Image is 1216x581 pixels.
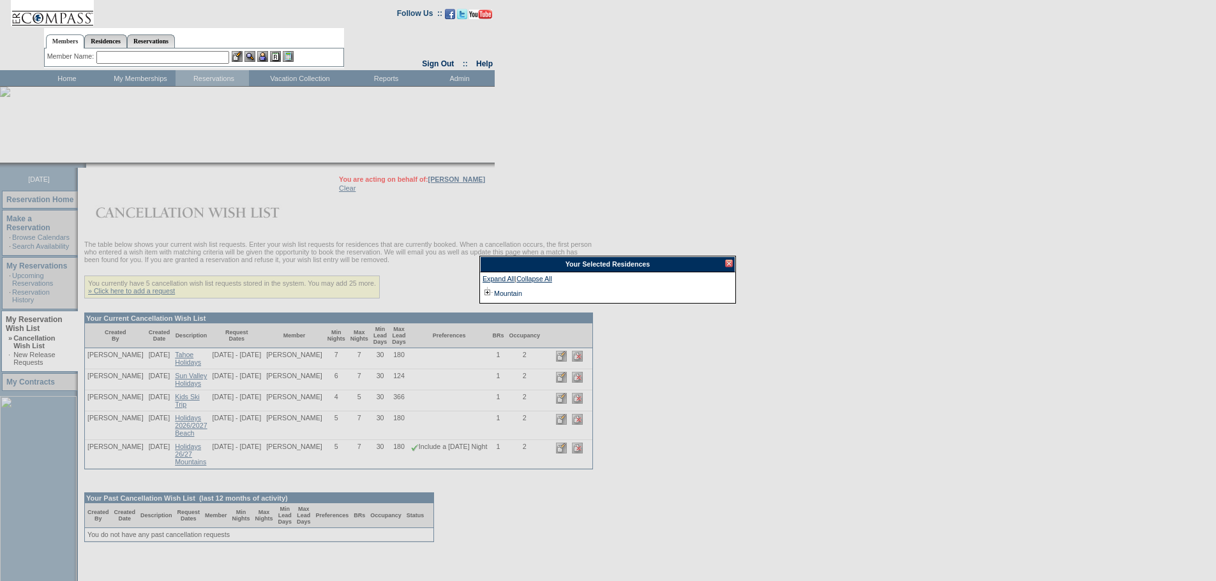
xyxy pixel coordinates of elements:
[422,59,454,68] a: Sign Out
[445,9,455,19] img: Become our fan on Facebook
[469,10,492,19] img: Subscribe to our YouTube Channel
[397,8,442,23] td: Follow Us ::
[127,34,175,48] a: Reservations
[476,59,493,68] a: Help
[516,275,552,286] a: Collapse All
[469,13,492,20] a: Subscribe to our YouTube Channel
[457,13,467,20] a: Follow us on Twitter
[483,275,733,286] div: |
[283,51,294,62] img: b_calculator.gif
[257,51,268,62] img: Impersonate
[483,275,514,286] a: Expand All
[46,34,85,48] a: Members
[84,34,127,48] a: Residences
[47,51,96,62] div: Member Name:
[232,51,243,62] img: b_edit.gif
[480,256,735,272] div: Your Selected Residences
[494,290,522,297] a: Mountain
[463,59,468,68] span: ::
[457,9,467,19] img: Follow us on Twitter
[445,13,455,20] a: Become our fan on Facebook
[244,51,255,62] img: View
[270,51,281,62] img: Reservations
